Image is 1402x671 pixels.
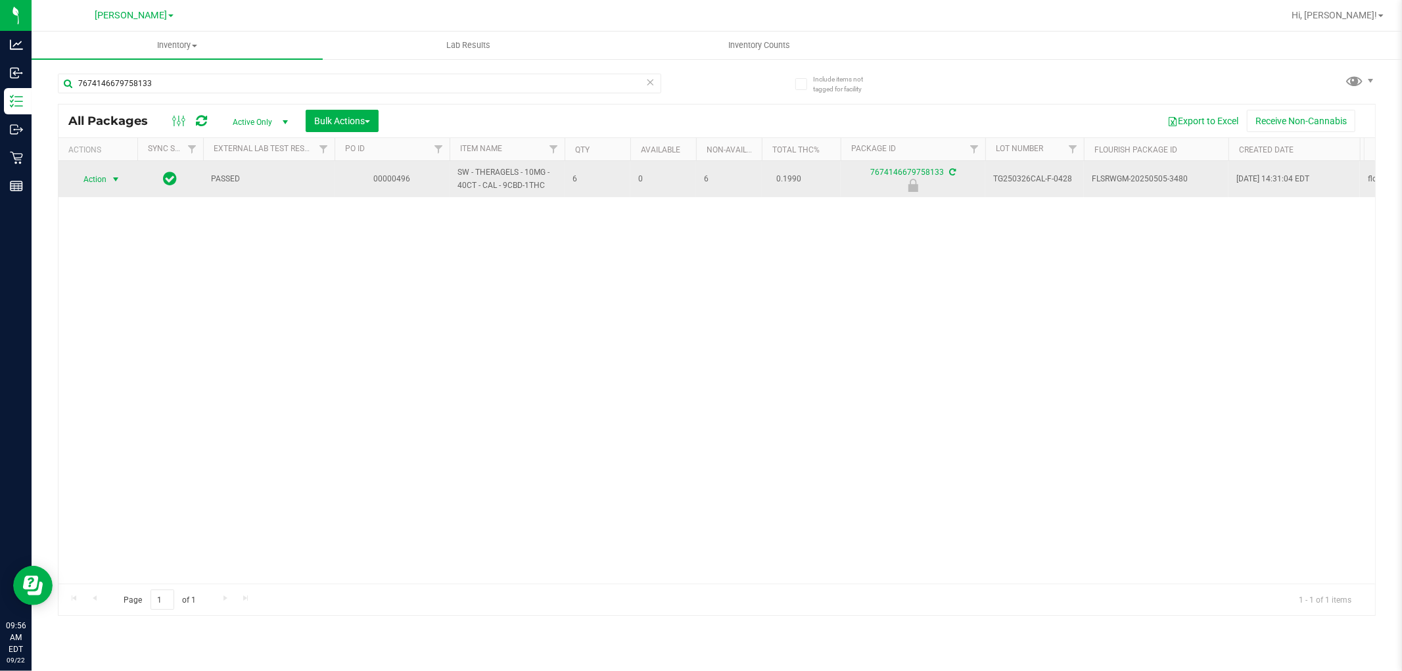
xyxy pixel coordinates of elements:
[112,590,207,610] span: Page of 1
[1159,110,1247,132] button: Export to Excel
[345,144,365,153] a: PO ID
[996,144,1043,153] a: Lot Number
[10,179,23,193] inline-svg: Reports
[72,170,107,189] span: Action
[964,138,985,160] a: Filter
[1092,173,1221,185] span: FLSRWGM-20250505-3480
[211,173,327,185] span: PASSED
[32,32,323,59] a: Inventory
[151,590,174,610] input: 1
[839,179,987,192] div: Newly Received
[10,151,23,164] inline-svg: Retail
[10,38,23,51] inline-svg: Analytics
[68,114,161,128] span: All Packages
[770,170,808,189] span: 0.1990
[1062,138,1084,160] a: Filter
[10,95,23,108] inline-svg: Inventory
[1236,173,1309,185] span: [DATE] 14:31:04 EDT
[10,66,23,80] inline-svg: Inbound
[851,144,896,153] a: Package ID
[1239,145,1294,154] a: Created Date
[10,123,23,136] inline-svg: Outbound
[711,39,808,51] span: Inventory Counts
[646,74,655,91] span: Clear
[6,655,26,665] p: 09/22
[813,74,879,94] span: Include items not tagged for facility
[58,74,661,93] input: Search Package ID, Item Name, SKU, Lot or Part Number...
[313,138,335,160] a: Filter
[772,145,820,154] a: Total THC%
[148,144,199,153] a: Sync Status
[214,144,317,153] a: External Lab Test Result
[13,566,53,605] iframe: Resource center
[164,170,177,188] span: In Sync
[6,620,26,655] p: 09:56 AM EDT
[707,145,765,154] a: Non-Available
[323,32,614,59] a: Lab Results
[108,170,124,189] span: select
[704,173,754,185] span: 6
[1292,10,1377,20] span: Hi, [PERSON_NAME]!
[614,32,905,59] a: Inventory Counts
[457,166,557,191] span: SW - THERAGELS - 10MG - 40CT - CAL - 9CBD-1THC
[314,116,370,126] span: Bulk Actions
[374,174,411,183] a: 00000496
[181,138,203,160] a: Filter
[1247,110,1355,132] button: Receive Non-Cannabis
[638,173,688,185] span: 0
[993,173,1076,185] span: TG250326CAL-F-0428
[543,138,565,160] a: Filter
[428,138,450,160] a: Filter
[429,39,508,51] span: Lab Results
[306,110,379,132] button: Bulk Actions
[1288,590,1362,609] span: 1 - 1 of 1 items
[68,145,132,154] div: Actions
[95,10,167,21] span: [PERSON_NAME]
[1094,145,1177,154] a: Flourish Package ID
[460,144,502,153] a: Item Name
[870,168,944,177] a: 7674146679758133
[572,173,622,185] span: 6
[641,145,680,154] a: Available
[32,39,323,51] span: Inventory
[947,168,956,177] span: Sync from Compliance System
[575,145,590,154] a: Qty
